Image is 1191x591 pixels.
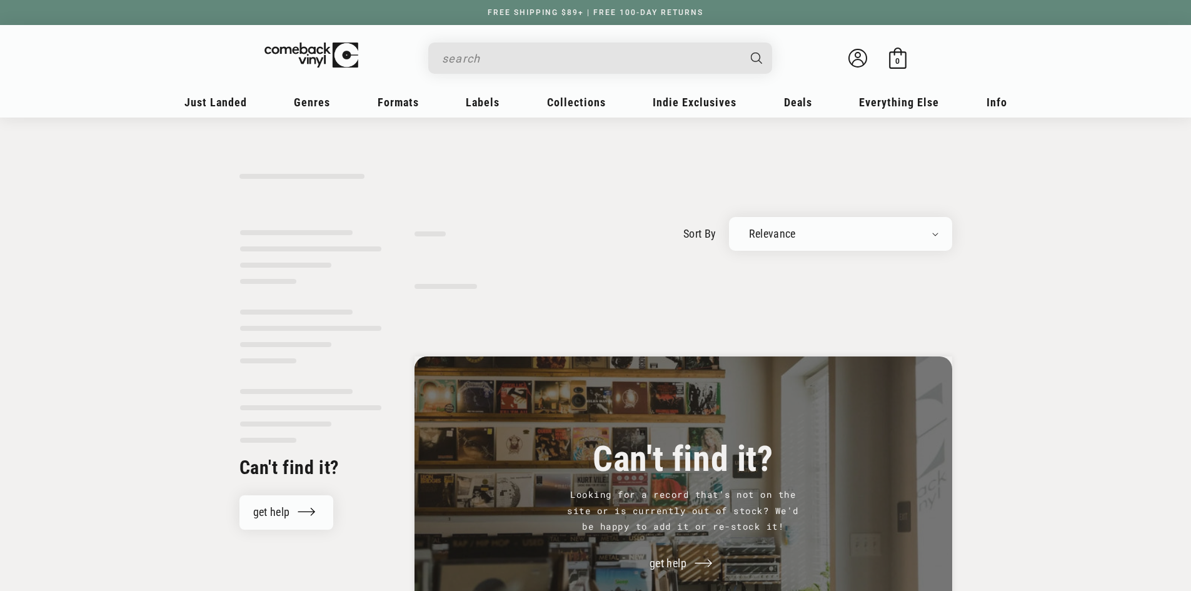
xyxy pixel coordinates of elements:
[895,56,900,66] span: 0
[184,96,247,109] span: Just Landed
[294,96,330,109] span: Genres
[683,225,716,242] label: sort by
[636,547,730,581] a: get help
[466,96,500,109] span: Labels
[784,96,812,109] span: Deals
[475,8,716,17] a: FREE SHIPPING $89+ | FREE 100-DAY RETURNS
[442,46,738,71] input: search
[987,96,1007,109] span: Info
[740,43,773,74] button: Search
[859,96,939,109] span: Everything Else
[547,96,606,109] span: Collections
[446,445,921,475] h3: Can't find it?
[428,43,772,74] div: Search
[378,96,419,109] span: Formats
[653,96,736,109] span: Indie Exclusives
[565,487,802,535] p: Looking for a record that's not on the site or is currently out of stock? We'd be happy to add it...
[239,495,334,530] a: get help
